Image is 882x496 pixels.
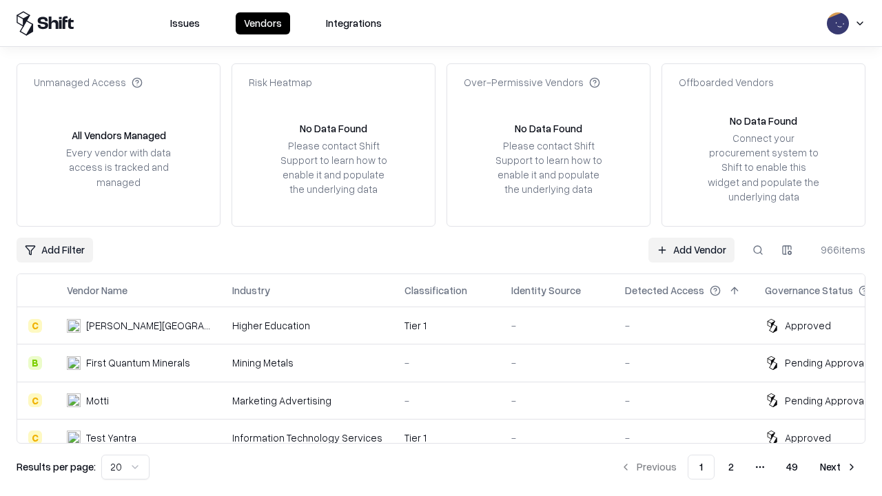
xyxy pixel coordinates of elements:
[67,319,81,333] img: Reichman University
[249,75,312,90] div: Risk Heatmap
[625,431,743,445] div: -
[86,355,190,370] div: First Quantum Minerals
[706,131,821,204] div: Connect your procurement system to Shift to enable this widget and populate the underlying data
[28,431,42,444] div: C
[34,75,143,90] div: Unmanaged Access
[318,12,390,34] button: Integrations
[17,238,93,262] button: Add Filter
[232,393,382,408] div: Marketing Advertising
[72,128,166,143] div: All Vendors Managed
[28,319,42,333] div: C
[28,393,42,407] div: C
[717,455,745,479] button: 2
[276,138,391,197] div: Please contact Shift Support to learn how to enable it and populate the underlying data
[236,12,290,34] button: Vendors
[688,455,715,479] button: 1
[67,283,127,298] div: Vendor Name
[785,431,831,445] div: Approved
[232,355,382,370] div: Mining Metals
[300,121,367,136] div: No Data Found
[511,318,603,333] div: -
[404,355,489,370] div: -
[625,393,743,408] div: -
[404,318,489,333] div: Tier 1
[511,283,581,298] div: Identity Source
[232,283,270,298] div: Industry
[625,355,743,370] div: -
[785,355,866,370] div: Pending Approval
[785,393,866,408] div: Pending Approval
[86,393,109,408] div: Motti
[86,318,210,333] div: [PERSON_NAME][GEOGRAPHIC_DATA]
[404,431,489,445] div: Tier 1
[625,283,704,298] div: Detected Access
[464,75,600,90] div: Over-Permissive Vendors
[515,121,582,136] div: No Data Found
[612,455,865,479] nav: pagination
[61,145,176,189] div: Every vendor with data access is tracked and managed
[511,431,603,445] div: -
[812,455,865,479] button: Next
[67,431,81,444] img: Test Yantra
[86,431,136,445] div: Test Yantra
[730,114,797,128] div: No Data Found
[785,318,831,333] div: Approved
[775,455,809,479] button: 49
[491,138,606,197] div: Please contact Shift Support to learn how to enable it and populate the underlying data
[67,356,81,370] img: First Quantum Minerals
[232,318,382,333] div: Higher Education
[810,242,865,257] div: 966 items
[511,393,603,408] div: -
[511,355,603,370] div: -
[404,393,489,408] div: -
[679,75,774,90] div: Offboarded Vendors
[648,238,735,262] a: Add Vendor
[67,393,81,407] img: Motti
[232,431,382,445] div: Information Technology Services
[17,459,96,474] p: Results per page:
[162,12,208,34] button: Issues
[404,283,467,298] div: Classification
[765,283,853,298] div: Governance Status
[28,356,42,370] div: B
[625,318,743,333] div: -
